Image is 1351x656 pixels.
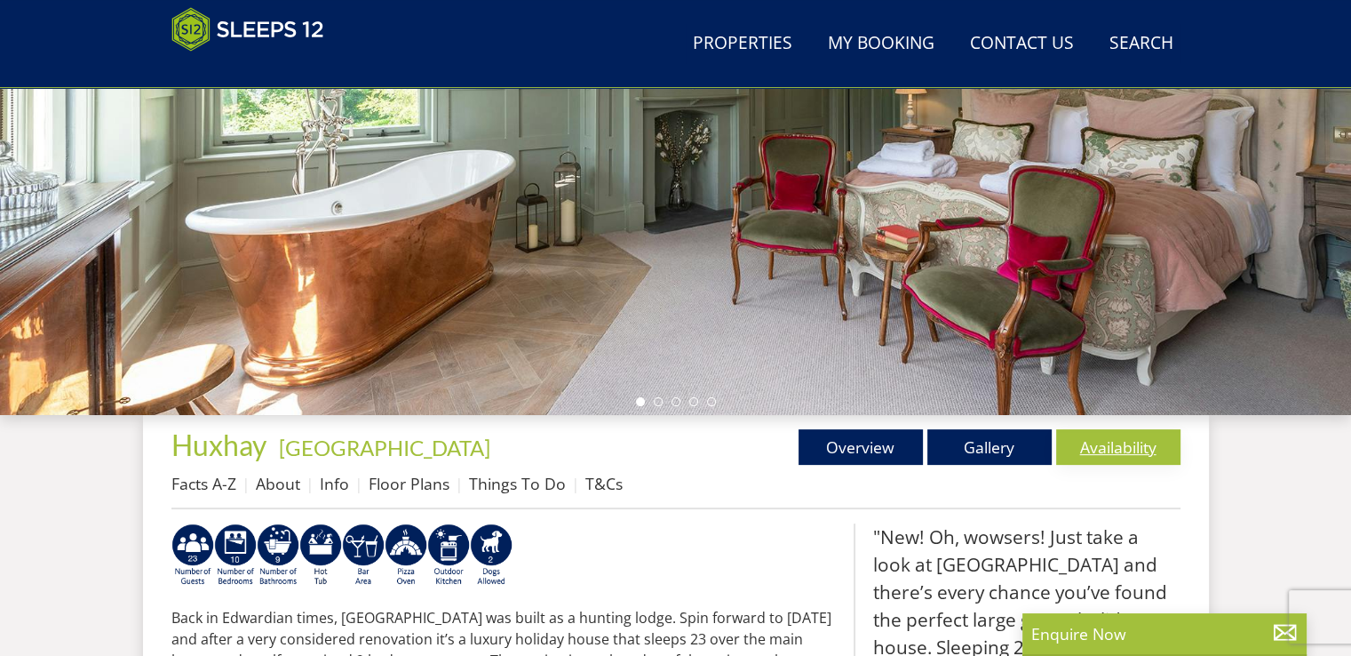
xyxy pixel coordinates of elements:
img: AD_4nXdM9xMiWiVHiTHtxNL2dLz5zcqdfipv8MjpfKMjwwjHXTpeTWmdhEUYUsQB6-SOU5GqKpxbLcF2N0TTFMQGnhirr1td4... [171,524,214,588]
img: AD_4nXe7_8LrJK20fD9VNWAdfykBvHkWcczWBt5QOadXbvIwJqtaRaRf-iI0SeDpMmH1MdC9T1Vy22FMXzzjMAvSuTB5cJ7z5... [470,524,513,588]
span: Huxhay [171,428,266,462]
a: Huxhay [171,428,272,462]
a: [GEOGRAPHIC_DATA] [279,435,490,460]
a: Properties [686,24,799,64]
a: About [256,473,300,494]
img: AD_4nXeUnLxUhQNc083Qf4a-s6eVLjX_ttZlBxbnREhztiZs1eT9moZ8e5Fzbx9LK6K9BfRdyv0AlCtKptkJvtknTFvAhI3RM... [342,524,385,588]
iframe: Customer reviews powered by Trustpilot [163,62,349,77]
a: Floor Plans [369,473,449,494]
a: Overview [799,429,923,465]
img: AD_4nXcLqu7mHUlbleRlt8iu7kfgD4c5vuY3as6GS2DgJT-pw8nhcZXGoB4_W80monpGRtkoSxUHjxYl0H8gUZYdyx3eTSZ87... [385,524,427,588]
a: Info [320,473,349,494]
img: Sleeps 12 [171,7,324,52]
img: AD_4nXcpX5uDwed6-YChlrI2BYOgXwgg3aqYHOhRm0XfZB-YtQW2NrmeCr45vGAfVKUq4uWnc59ZmEsEzoF5o39EWARlT1ewO... [299,524,342,588]
a: T&Cs [585,473,623,494]
img: AD_4nXfTH09p_77QXgSCMRwRHt9uPNW8Va4Uit02IXPabNXDWzciDdevrPBrTCLz6v3P7E_ej9ytiKnaxPMKY2ysUWAwIMchf... [427,524,470,588]
p: Enquire Now [1031,622,1298,645]
a: Contact Us [963,24,1081,64]
a: Availability [1056,429,1180,465]
a: My Booking [821,24,942,64]
a: Search [1102,24,1180,64]
img: AD_4nXdqOOTFnMYcF6n3FxpV3ZVyz-KtiQJbTxQdWdvuLQGzEoJReBAC0D2svgWnUawaC-LA4YQHSO2wOU611in5KNpmyYR5v... [214,524,257,588]
span: - [272,435,490,460]
a: Things To Do [469,473,566,494]
img: AD_4nXd7hZ6RH-nyKHRHwMfwZd-WCMQatpUyMFm1M5vEf3vIR5BV_0VbXO-ck08pYNbXpRLgj6jmkCVrUIlJcC_15rcE2UGUR... [257,524,299,588]
a: Gallery [927,429,1052,465]
a: Facts A-Z [171,473,236,494]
